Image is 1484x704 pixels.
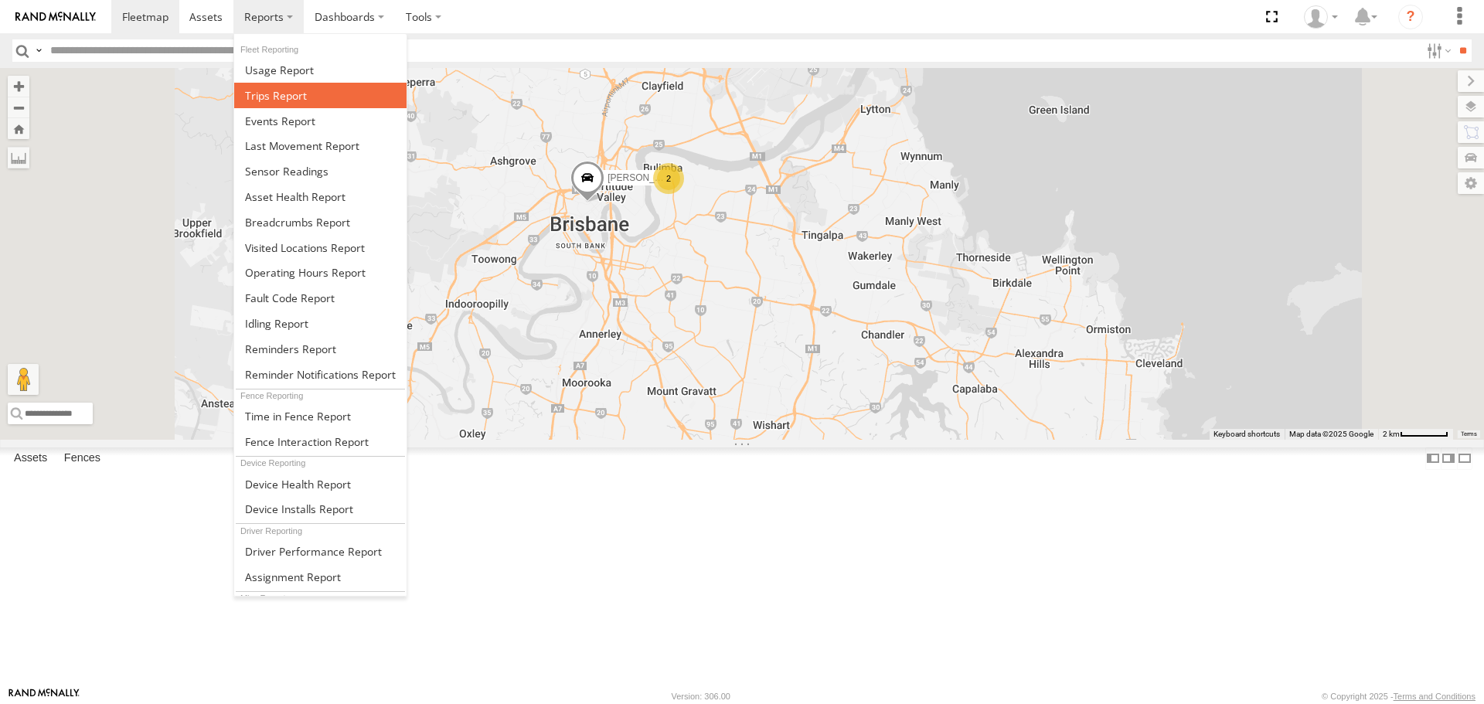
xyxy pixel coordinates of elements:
a: Device Health Report [234,471,407,497]
a: Asset Health Report [234,184,407,209]
div: © Copyright 2025 - [1322,692,1475,701]
a: Driver Performance Report [234,539,407,564]
a: Terms and Conditions [1394,692,1475,701]
i: ? [1398,5,1423,29]
a: Last Movement Report [234,133,407,158]
label: Map Settings [1458,172,1484,194]
a: Visit our Website [9,689,80,704]
label: Assets [6,448,55,470]
a: Fence Interaction Report [234,429,407,454]
a: Time in Fences Report [234,403,407,429]
label: Search Query [32,39,45,62]
button: Zoom Home [8,118,29,139]
a: Asset Operating Hours Report [234,260,407,285]
label: Dock Summary Table to the Right [1441,447,1456,470]
a: Device Installs Report [234,496,407,522]
button: Map Scale: 2 km per 59 pixels [1378,429,1453,440]
label: Measure [8,147,29,168]
a: Trips Report [234,83,407,108]
div: Version: 306.00 [672,692,730,701]
a: Service Reminder Notifications Report [234,362,407,387]
span: [PERSON_NAME] [608,172,684,183]
label: Dock Summary Table to the Left [1425,447,1441,470]
a: Terms (opens in new tab) [1461,430,1477,437]
a: Visited Locations Report [234,235,407,260]
img: rand-logo.svg [15,12,96,22]
label: Fences [56,448,108,470]
a: Full Events Report [234,108,407,134]
a: Idling Report [234,311,407,336]
a: Breadcrumbs Report [234,209,407,235]
label: Search Filter Options [1421,39,1454,62]
button: Drag Pegman onto the map to open Street View [8,364,39,395]
a: Assignment Report [234,564,407,590]
a: Reminders Report [234,336,407,362]
span: 2 km [1383,430,1400,438]
button: Zoom out [8,97,29,118]
button: Keyboard shortcuts [1213,429,1280,440]
a: Sensor Readings [234,158,407,184]
div: Caidee Bell [1298,5,1343,29]
label: Hide Summary Table [1457,447,1472,470]
a: Usage Report [234,57,407,83]
a: Fault Code Report [234,285,407,311]
span: Map data ©2025 Google [1289,430,1373,438]
div: 2 [653,163,684,194]
button: Zoom in [8,76,29,97]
